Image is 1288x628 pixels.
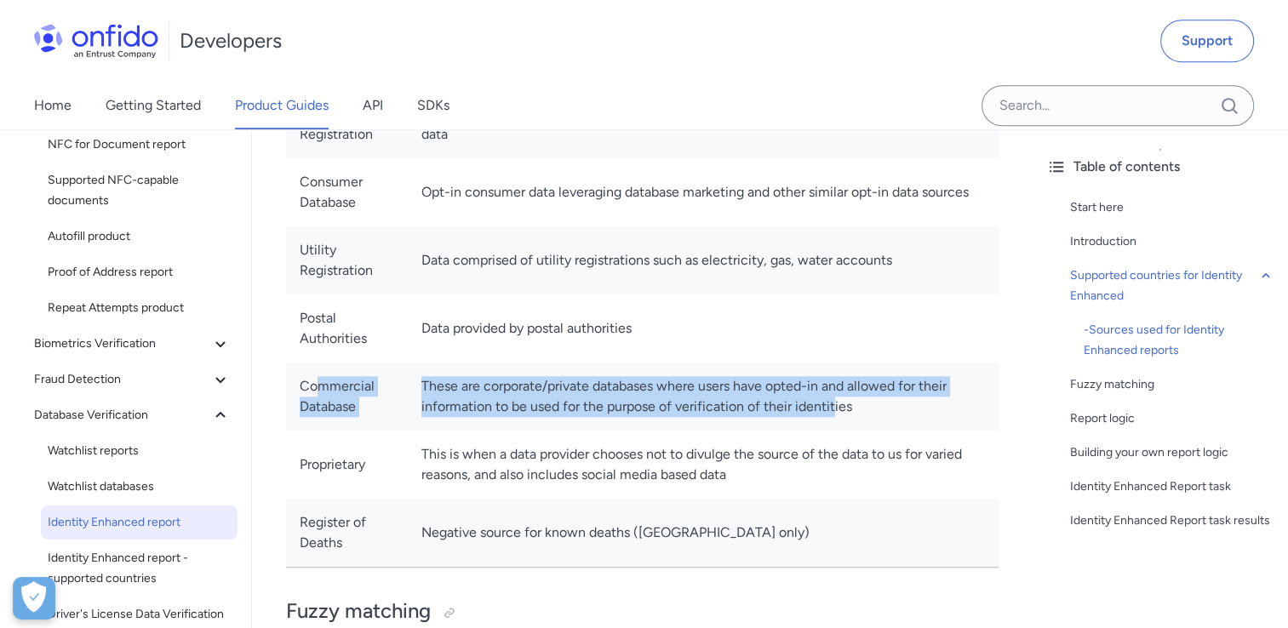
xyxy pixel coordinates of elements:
a: Watchlist reports [41,434,238,468]
a: Proof of Address report [41,255,238,289]
td: Data provided by postal authorities [408,294,999,363]
div: Table of contents [1046,157,1274,177]
td: Postal Authorities [286,294,408,363]
div: - Sources used for Identity Enhanced reports [1084,320,1274,361]
a: Product Guides [235,82,329,129]
a: Repeat Attempts product [41,291,238,325]
a: Watchlist databases [41,470,238,504]
span: Supported NFC-capable documents [48,170,231,211]
a: Home [34,82,72,129]
span: Identity Enhanced report [48,512,231,533]
span: NFC for Document report [48,134,231,155]
span: Watchlist databases [48,477,231,497]
h1: Developers [180,27,282,54]
span: Autofill product [48,226,231,247]
a: Identity Enhanced Report task [1070,477,1274,497]
span: Identity Enhanced report - supported countries [48,548,231,589]
a: Identity Enhanced Report task results [1070,511,1274,531]
a: Identity Enhanced report - supported countries [41,541,238,596]
a: Identity Enhanced report [41,505,238,540]
button: Open Preferences [13,577,55,619]
a: SDKs [417,82,449,129]
td: Data comprised of utility registrations such as electricity, gas, water accounts [408,226,999,294]
a: Report logic [1070,408,1274,429]
a: NFC for Document report [41,128,238,162]
td: Negative source for known deaths ([GEOGRAPHIC_DATA] only) [408,499,999,568]
span: Watchlist reports [48,441,231,461]
img: Onfido Logo [34,24,158,58]
a: Getting Started [106,82,201,129]
a: Building your own report logic [1070,442,1274,463]
h2: Fuzzy matching [286,597,999,626]
a: Fuzzy matching [1070,374,1274,395]
span: Fraud Detection [34,369,210,390]
a: -Sources used for Identity Enhanced reports [1084,320,1274,361]
td: This is when a data provider chooses not to divulge the source of the data to us for varied reaso... [408,431,999,499]
span: Biometrics Verification [34,334,210,354]
td: Register of Deaths [286,499,408,568]
td: These are corporate/private databases where users have opted-in and allowed for their information... [408,363,999,431]
td: Commercial Database [286,363,408,431]
button: Database Verification [27,398,238,432]
span: Proof of Address report [48,262,231,283]
span: Database Verification [34,405,210,425]
a: Autofill product [41,220,238,254]
td: Consumer Database [286,158,408,226]
button: Biometrics Verification [27,327,238,361]
td: Opt-in consumer data leveraging database marketing and other similar opt-in data sources [408,158,999,226]
td: Utility Registration [286,226,408,294]
td: Proprietary [286,431,408,499]
a: Support [1160,20,1254,62]
a: Introduction [1070,231,1274,252]
a: Supported NFC-capable documents [41,163,238,218]
span: Repeat Attempts product [48,298,231,318]
div: Cookie Preferences [13,577,55,619]
input: Onfido search input field [982,85,1254,126]
a: Supported countries for Identity Enhanced [1070,265,1274,306]
a: Start here [1070,197,1274,218]
a: API [363,82,383,129]
button: Fraud Detection [27,363,238,397]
